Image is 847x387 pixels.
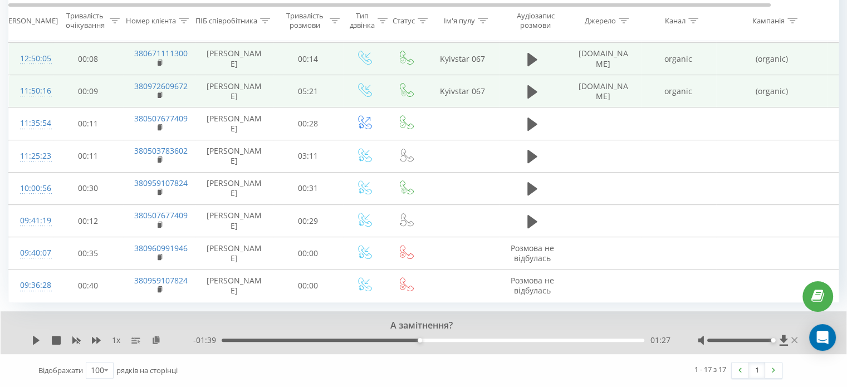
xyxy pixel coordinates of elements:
div: 11:25:23 [20,145,42,167]
td: [PERSON_NAME] [195,172,273,204]
a: 380960991946 [134,243,188,253]
td: [PERSON_NAME] [195,205,273,237]
td: (organic) [716,43,828,75]
div: 12:50:05 [20,48,42,70]
span: рядків на сторінці [116,365,178,375]
td: 00:00 [273,237,343,270]
a: 380972609672 [134,81,188,91]
td: 00:11 [53,140,123,172]
td: [PERSON_NAME] [195,140,273,172]
div: Accessibility label [418,338,422,342]
div: Open Intercom Messenger [809,324,836,351]
td: [PERSON_NAME] [195,43,273,75]
span: Розмова не відбулась [511,243,554,263]
a: 380507677409 [134,113,188,124]
div: Номер клієнта [126,16,176,26]
div: Канал [665,16,686,26]
td: organic [641,43,716,75]
div: А замітнення? [109,320,723,332]
div: 09:41:19 [20,210,42,232]
div: Кампанія [752,16,785,26]
div: Accessibility label [771,338,775,342]
td: 00:40 [53,270,123,302]
div: 11:50:16 [20,80,42,102]
td: 00:35 [53,237,123,270]
td: 00:28 [273,107,343,140]
a: 380959107824 [134,275,188,286]
div: 100 [91,365,104,376]
span: 01:27 [650,335,670,346]
span: Відображати [38,365,83,375]
td: Kyivstar 067 [427,75,499,107]
td: 00:29 [273,205,343,237]
span: 1 x [112,335,120,346]
div: 10:00:56 [20,178,42,199]
td: 00:11 [53,107,123,140]
div: Тип дзвінка [350,12,375,31]
td: organic [641,75,716,107]
td: 00:14 [273,43,343,75]
div: Аудіозапис розмови [508,12,562,31]
a: 380959107824 [134,178,188,188]
td: [PERSON_NAME] [195,107,273,140]
div: 1 - 17 з 17 [694,364,726,375]
div: 11:35:54 [20,112,42,134]
td: 00:31 [273,172,343,204]
td: 00:30 [53,172,123,204]
td: 00:08 [53,43,123,75]
td: 00:00 [273,270,343,302]
a: 380503783602 [134,145,188,156]
td: 03:11 [273,140,343,172]
td: 05:21 [273,75,343,107]
a: 1 [748,362,765,378]
div: Тривалість розмови [283,12,327,31]
div: ПІБ співробітника [195,16,257,26]
a: 380507677409 [134,210,188,221]
td: [DOMAIN_NAME] [566,75,641,107]
div: 09:36:28 [20,275,42,296]
div: Статус [393,16,415,26]
a: 380671111300 [134,48,188,58]
td: 00:12 [53,205,123,237]
td: [PERSON_NAME] [195,237,273,270]
div: Тривалість очікування [63,12,107,31]
div: Ім'я пулу [444,16,475,26]
td: (organic) [716,75,828,107]
td: Kyivstar 067 [427,43,499,75]
div: 09:40:07 [20,242,42,264]
td: [PERSON_NAME] [195,270,273,302]
span: Розмова не відбулась [511,275,554,296]
td: [DOMAIN_NAME] [566,43,641,75]
td: [PERSON_NAME] [195,75,273,107]
td: 00:09 [53,75,123,107]
div: [PERSON_NAME] [2,16,58,26]
div: Джерело [585,16,616,26]
span: - 01:39 [193,335,222,346]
